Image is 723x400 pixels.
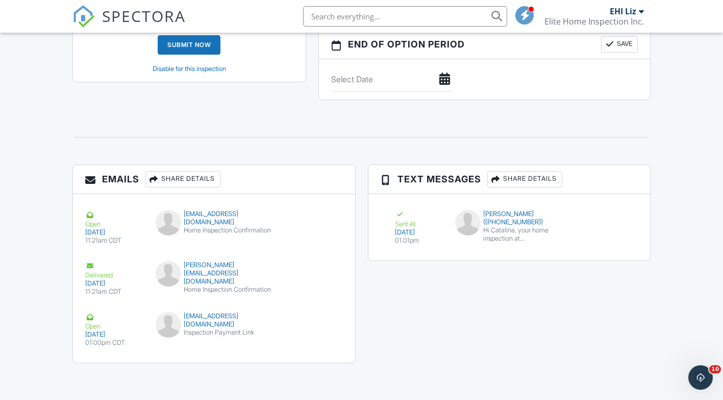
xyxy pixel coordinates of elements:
img: The Best Home Inspection Software - Spectora [72,5,95,28]
div: Sent At [395,210,443,228]
span: 10 [709,365,721,373]
div: [PERSON_NAME] ([PHONE_NUMBER]) [455,210,563,226]
div: [DATE] [85,228,143,237]
div: Home Inspection Confirmation [156,286,272,294]
a: Disable for this inspection [153,65,226,73]
div: Share Details [487,171,562,187]
div: 01:01pm [395,237,443,245]
div: Hi Catalina, your home inspection at [STREET_ADDRESS][PERSON_NAME] is scheduled for [DATE] 2:30 p... [483,226,563,243]
img: default-user-f0147aede5fd5fa78ca7ade42f37bd4542148d508eef1c3d3ea960f66861d68b.jpg [156,210,181,236]
div: Delivered [85,261,143,279]
h3: Text Messages [368,165,651,194]
div: [EMAIL_ADDRESS][DOMAIN_NAME] [156,312,272,328]
img: default-user-f0147aede5fd5fa78ca7ade42f37bd4542148d508eef1c3d3ea960f66861d68b.jpg [156,312,181,338]
div: [EMAIL_ADDRESS][DOMAIN_NAME] [156,210,272,226]
div: [DATE] [85,279,143,288]
div: [DATE] [395,228,443,237]
input: Select Date [331,67,452,92]
a: Delivered [DATE] 11:21am CDT [PERSON_NAME][EMAIL_ADDRESS][DOMAIN_NAME] Home Inspection Confirmation [73,253,355,304]
div: EHI Liz [610,6,636,16]
a: Open [DATE] 01:00pm CDT [EMAIL_ADDRESS][DOMAIN_NAME] Inspection Payment Link [73,304,355,355]
a: Open [DATE] 11:21am CDT [EMAIL_ADDRESS][DOMAIN_NAME] Home Inspection Confirmation [73,202,355,253]
a: SPECTORA [72,14,186,35]
span: SPECTORA [102,5,186,27]
iframe: Intercom live chat [688,365,713,390]
div: [PERSON_NAME][EMAIL_ADDRESS][DOMAIN_NAME] [156,261,272,286]
div: Elite Home Inspection Inc. [544,16,644,27]
div: Home Inspection Confirmation [156,226,272,234]
div: Inspection Payment Link [156,328,272,337]
h3: Emails [73,165,355,194]
div: 11:21am CDT [85,288,143,296]
a: Sent At [DATE] 01:01pm [PERSON_NAME] ([PHONE_NUMBER]) Hi Catalina, your home inspection at [STREE... [381,202,638,253]
input: Search everything... [303,6,507,27]
div: Open [85,312,143,331]
img: default-user-f0147aede5fd5fa78ca7ade42f37bd4542148d508eef1c3d3ea960f66861d68b.jpg [455,210,481,236]
div: Open [85,210,143,228]
div: Share Details [145,171,220,187]
a: Submit Now [158,35,220,55]
div: [DATE] [85,331,143,339]
div: 01:00pm CDT [85,339,143,347]
div: 11:21am CDT [85,237,143,245]
span: End of Option Period [348,37,465,51]
img: default-user-f0147aede5fd5fa78ca7ade42f37bd4542148d508eef1c3d3ea960f66861d68b.jpg [156,261,181,287]
button: Save [601,36,638,53]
